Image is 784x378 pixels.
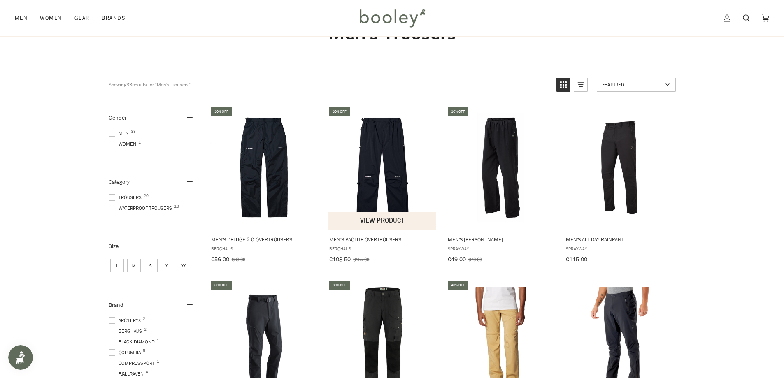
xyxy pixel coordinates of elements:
[74,14,90,22] span: Gear
[211,107,232,116] div: 30% off
[109,140,139,148] span: Women
[109,338,157,346] span: Black Diamond
[328,212,436,230] button: View product
[157,359,159,364] span: 1
[447,113,556,222] img: Sprayway Men's Santiago Rainpant Black - Booley Galway
[566,236,672,243] span: Men's All Day Rainpant
[131,130,136,134] span: 33
[447,106,556,266] a: Men's Santiago Rainpant
[143,317,145,321] span: 2
[353,256,369,263] span: €155.00
[138,140,141,144] span: 1
[143,349,145,353] span: 5
[565,106,674,266] a: Men's All Day Rainpant
[448,245,554,252] span: Sprayway
[211,245,318,252] span: Berghaus
[329,281,350,290] div: 30% off
[102,14,126,22] span: Brands
[566,245,672,252] span: Sprayway
[448,255,466,263] span: €49.00
[15,14,28,22] span: Men
[210,113,319,222] img: Berghaus Men's Deluge 2.0 Overtrousers - Booley Galway
[109,204,174,212] span: Waterproof Trousers
[468,256,482,263] span: €70.00
[448,107,468,116] div: 30% off
[109,78,550,92] div: Showing results for "Men's Trousers"
[109,327,144,335] span: Berghaus
[109,114,127,122] span: Gender
[40,14,62,22] span: Women
[109,301,123,309] span: Brand
[210,106,319,266] a: Men's Deluge 2.0 Overtrousers
[144,327,147,332] span: 2
[566,255,587,263] span: €115.00
[574,78,588,92] a: View list mode
[178,259,191,272] span: Size: XXL
[232,256,245,263] span: €80.00
[109,370,146,378] span: Fjallraven
[126,81,132,88] b: 33
[565,113,674,222] img: Sprayway Men's All Day Rainpant Black - Booley Galway
[329,236,436,243] span: Men's Paclite Overtrousers
[109,242,119,250] span: Size
[109,130,131,137] span: Men
[144,259,158,272] span: Size: S
[109,349,143,356] span: Columbia
[157,338,159,342] span: 1
[328,113,437,222] img: Berghaus Men's Paclite Overtrousers - Booley Galway
[328,106,437,266] a: Men's Paclite Overtrousers
[448,236,554,243] span: Men's [PERSON_NAME]
[8,345,33,370] iframe: Button to open loyalty program pop-up
[109,359,157,367] span: COMPRESSPORT
[211,281,232,290] div: 50% off
[448,281,468,290] div: 40% off
[597,78,676,92] a: Sort options
[329,255,351,263] span: €108.50
[174,204,179,209] span: 13
[144,194,149,198] span: 20
[556,78,570,92] a: View grid mode
[109,178,130,186] span: Category
[211,236,318,243] span: Men's Deluge 2.0 Overtrousers
[602,81,663,88] span: Featured
[109,317,143,324] span: Arc'teryx
[110,259,124,272] span: Size: L
[109,194,144,201] span: Trousers
[356,6,428,30] img: Booley
[146,370,148,374] span: 4
[329,245,436,252] span: Berghaus
[211,255,229,263] span: €56.00
[127,259,141,272] span: Size: M
[329,107,350,116] div: 30% off
[161,259,174,272] span: Size: XL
